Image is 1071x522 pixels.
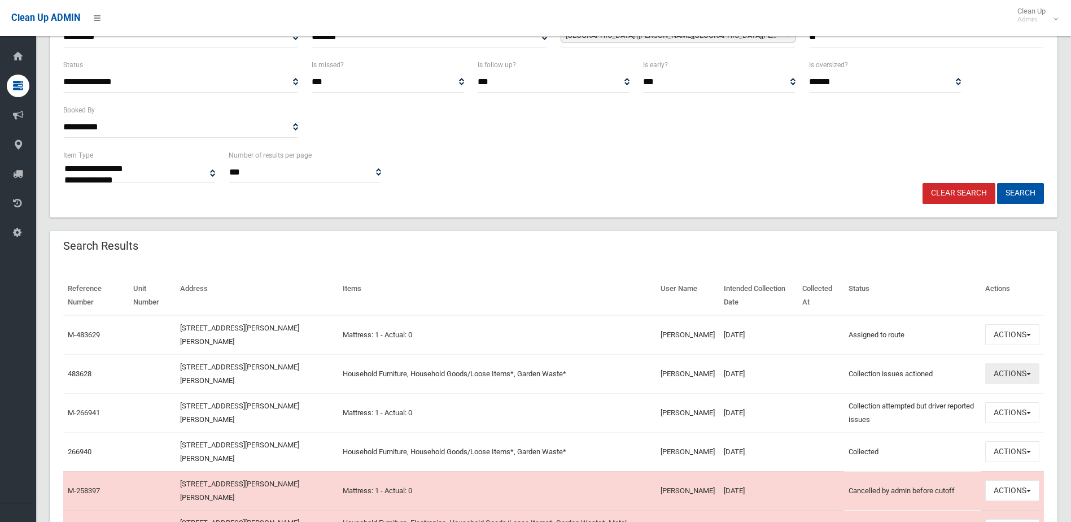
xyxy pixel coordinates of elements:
a: [STREET_ADDRESS][PERSON_NAME][PERSON_NAME] [180,402,299,424]
td: Household Furniture, Household Goods/Loose Items*, Garden Waste* [338,354,656,393]
td: [PERSON_NAME] [656,393,719,432]
a: [STREET_ADDRESS][PERSON_NAME][PERSON_NAME] [180,480,299,502]
a: 266940 [68,447,91,456]
a: [STREET_ADDRESS][PERSON_NAME][PERSON_NAME] [180,324,299,346]
td: [DATE] [719,354,798,393]
button: Actions [985,402,1039,423]
th: Items [338,276,656,315]
th: Intended Collection Date [719,276,798,315]
label: Is follow up? [478,59,516,71]
td: Collection issues actioned [844,354,981,393]
td: Household Furniture, Household Goods/Loose Items*, Garden Waste* [338,432,656,471]
a: [STREET_ADDRESS][PERSON_NAME][PERSON_NAME] [180,363,299,385]
button: Actions [985,441,1039,462]
th: Address [176,276,338,315]
button: Actions [985,480,1039,501]
td: [PERSON_NAME] [656,432,719,471]
label: Status [63,59,83,71]
th: Reference Number [63,276,129,315]
td: [DATE] [719,315,798,355]
td: Mattress: 1 - Actual: 0 [338,393,656,432]
button: Actions [985,363,1039,384]
a: [STREET_ADDRESS][PERSON_NAME][PERSON_NAME] [180,441,299,463]
th: Collected At [798,276,844,315]
td: [PERSON_NAME] [656,315,719,355]
td: Collection attempted but driver reported issues [844,393,981,432]
td: [DATE] [719,471,798,510]
label: Is oversized? [809,59,848,71]
td: [DATE] [719,393,798,432]
button: Actions [985,324,1039,345]
label: Is early? [643,59,668,71]
label: Item Type [63,149,93,162]
th: Unit Number [129,276,176,315]
td: Mattress: 1 - Actual: 0 [338,315,656,355]
label: Number of results per page [229,149,312,162]
th: Status [844,276,981,315]
a: 483628 [68,369,91,378]
span: Clean Up [1012,7,1057,24]
td: [PERSON_NAME] [656,471,719,510]
td: Mattress: 1 - Actual: 0 [338,471,656,510]
td: Collected [844,432,981,471]
button: Search [997,183,1044,204]
a: M-266941 [68,408,100,417]
a: Clear Search [923,183,995,204]
td: Cancelled by admin before cutoff [844,471,981,510]
td: [DATE] [719,432,798,471]
label: Booked By [63,104,95,116]
span: Clean Up ADMIN [11,12,80,23]
label: Is missed? [312,59,344,71]
small: Admin [1017,15,1046,24]
th: Actions [981,276,1044,315]
a: M-483629 [68,330,100,339]
header: Search Results [50,235,152,257]
a: M-258397 [68,486,100,495]
th: User Name [656,276,719,315]
td: [PERSON_NAME] [656,354,719,393]
td: Assigned to route [844,315,981,355]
